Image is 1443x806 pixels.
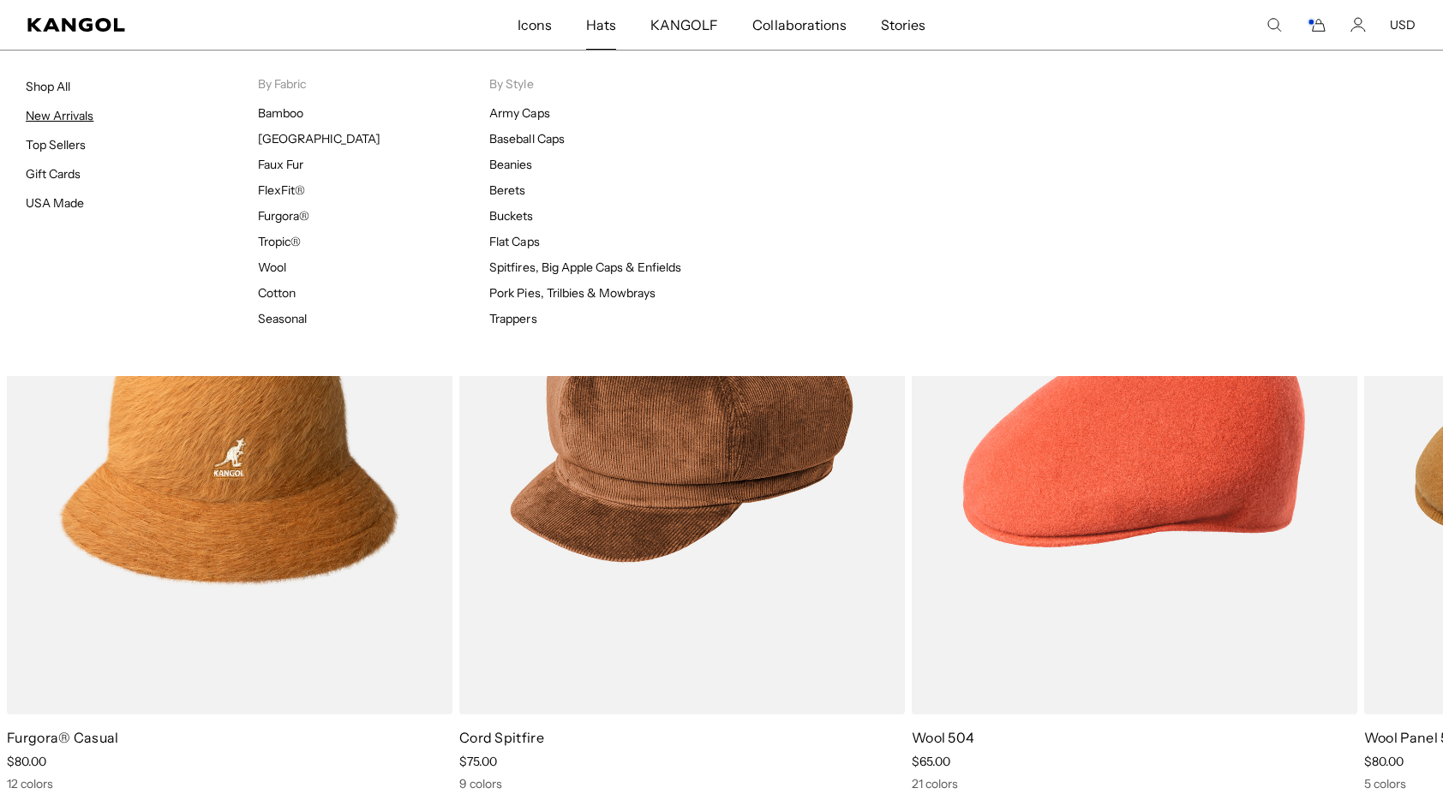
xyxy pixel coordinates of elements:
button: Cart [1306,17,1326,33]
a: Trappers [489,311,536,326]
img: color-coral-flame [912,156,1357,715]
p: Cord Spitfire [459,728,905,747]
span: $80.00 [7,754,46,769]
span: $75.00 [459,754,497,769]
img: color-wood [459,156,905,715]
a: Army Caps [489,105,549,121]
a: New Arrivals [26,108,93,123]
span: $65.00 [912,754,950,769]
button: USD [1390,17,1416,33]
a: Furgora® [258,208,309,224]
a: Shop All [26,79,70,94]
a: Cotton [258,285,296,301]
p: By Style [489,76,721,92]
a: Pork Pies, Trilbies & Mowbrays [489,285,656,301]
a: Tropic® [258,234,301,249]
a: Flat Caps [489,234,539,249]
a: Bamboo [258,105,303,121]
a: Kangol [27,18,343,32]
a: Wool [258,260,286,275]
div: 2 of 13 [452,156,905,792]
img: color-rustic-caramel [7,156,452,715]
a: Faux Fur [258,157,303,172]
p: By Fabric [258,76,490,92]
div: 12 colors [7,776,452,791]
div: 3 of 13 [905,156,1357,792]
a: Beanies [489,157,532,172]
a: Seasonal [258,311,307,326]
a: Spitfires, Big Apple Caps & Enfields [489,260,681,275]
a: Top Sellers [26,137,86,152]
a: Account [1350,17,1366,33]
p: Wool 504 [912,728,1357,747]
a: USA Made [26,195,84,211]
a: [GEOGRAPHIC_DATA] [258,131,380,146]
span: $80.00 [1364,754,1404,769]
div: 21 colors [912,776,1357,791]
a: Buckets [489,208,533,224]
a: Berets [489,182,525,198]
summary: Search here [1266,17,1282,33]
p: Furgora® Casual [7,728,452,747]
a: Baseball Caps [489,131,564,146]
div: 9 colors [459,776,905,791]
a: Gift Cards [26,166,81,182]
a: FlexFit® [258,182,305,198]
